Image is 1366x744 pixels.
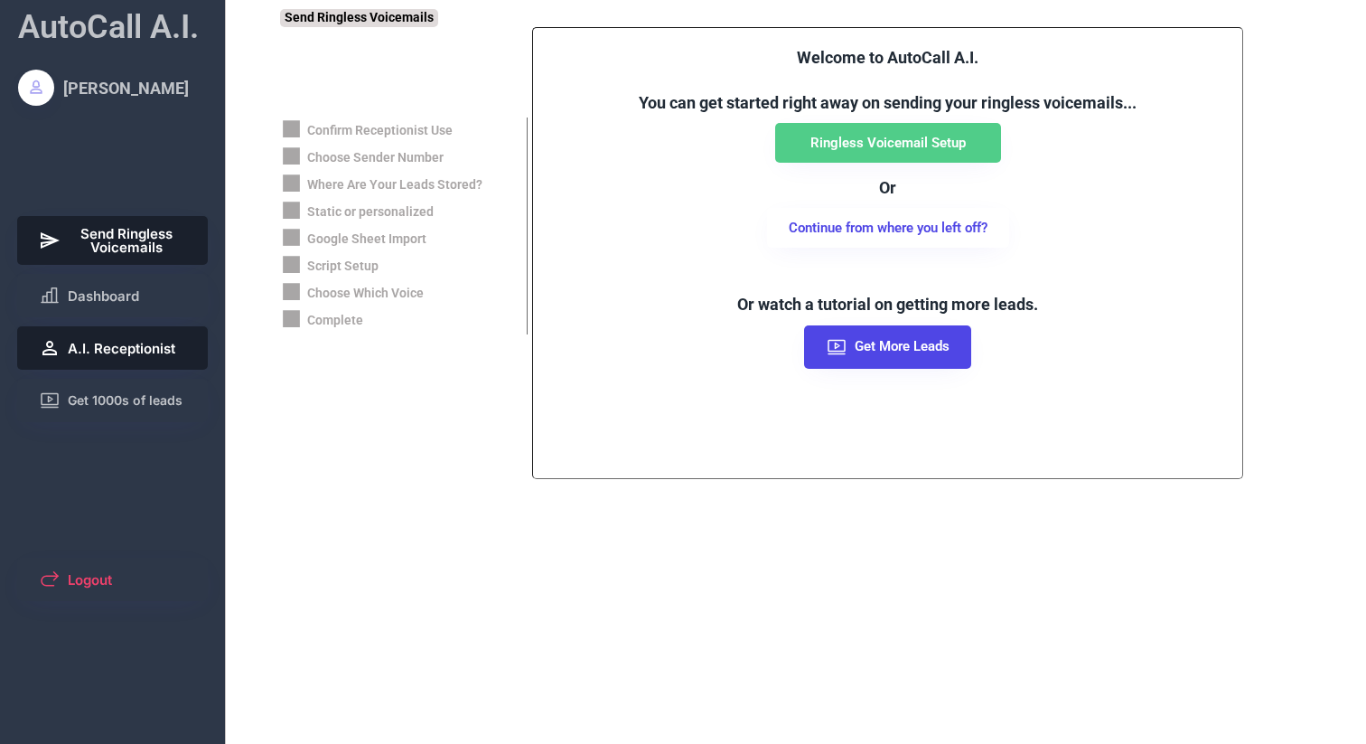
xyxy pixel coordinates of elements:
[68,289,139,303] span: Dashboard
[307,312,363,330] div: Complete
[307,149,444,167] div: Choose Sender Number
[639,48,1137,112] font: Welcome to AutoCall A.I. You can get started right away on sending your ringless voicemails...
[307,203,434,221] div: Static or personalized
[804,325,971,369] button: Get More Leads
[307,231,426,249] div: Google Sheet Import
[775,123,1001,163] button: Ringless Voicemail Setup
[767,208,1009,248] button: Continue from where you left off?
[307,285,424,303] div: Choose Which Voice
[17,216,209,265] button: Send Ringless Voicemails
[307,176,482,194] div: Where Are Your Leads Stored?
[68,573,112,587] span: Logout
[17,274,209,317] button: Dashboard
[737,295,1038,314] font: Or watch a tutorial on getting more leads.
[68,342,175,355] span: A.I. Receptionist
[18,5,199,50] div: AutoCall A.I.
[17,379,209,422] button: Get 1000s of leads
[68,394,182,407] span: Get 1000s of leads
[307,258,379,276] div: Script Setup
[855,340,950,353] span: Get More Leads
[280,9,438,27] div: Send Ringless Voicemails
[17,326,209,370] button: A.I. Receptionist
[307,122,453,140] div: Confirm Receptionist Use
[879,178,896,197] font: Or
[68,227,187,254] span: Send Ringless Voicemails
[63,77,189,99] div: [PERSON_NAME]
[17,558,209,601] button: Logout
